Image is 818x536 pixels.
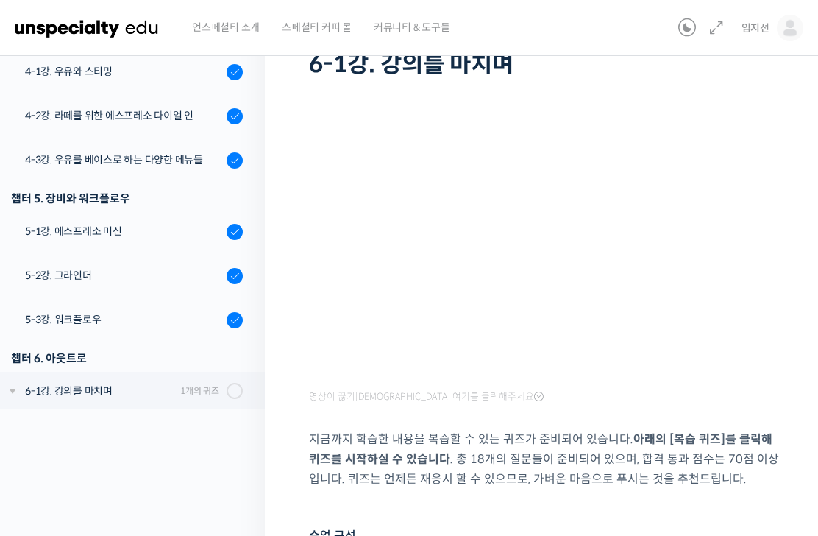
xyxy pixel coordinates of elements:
[309,431,772,467] strong: 아래의 [복습 퀴즈]를 클릭해 퀴즈를 시작하실 수 있습니다
[25,311,222,328] div: 5-3강. 워크플로우
[11,348,243,368] div: 챕터 6. 아웃트로
[46,436,55,448] span: 홈
[190,414,282,451] a: 설정
[25,152,222,168] div: 4-3강. 우유를 베이스로 하는 다양한 메뉴들
[135,437,152,448] span: 대화
[227,436,245,448] span: 설정
[309,50,781,78] h1: 6-1강. 강의를 마치며
[25,107,222,124] div: 4-2강. 라떼를 위한 에스프레소 다이얼 인
[4,414,97,451] a: 홈
[309,391,544,403] span: 영상이 끊기[DEMOGRAPHIC_DATA] 여기를 클릭해주세요
[309,429,781,489] p: 지금까지 학습한 내용을 복습할 수 있는 퀴즈가 준비되어 있습니다. . 총 18개의 질문들이 준비되어 있으며, 합격 통과 점수는 70점 이상입니다. 퀴즈는 언제든 재응시 할 수...
[741,21,769,35] span: 임지선
[25,223,222,239] div: 5-1강. 에스프레소 머신
[25,63,222,80] div: 4-1강. 우유와 스티밍
[97,414,190,451] a: 대화
[180,384,219,398] div: 1개의 퀴즈
[25,383,176,399] div: 6-1강. 강의를 마치며
[25,267,222,283] div: 5-2강. 그라인더
[11,188,243,208] div: 챕터 5. 장비와 워크플로우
